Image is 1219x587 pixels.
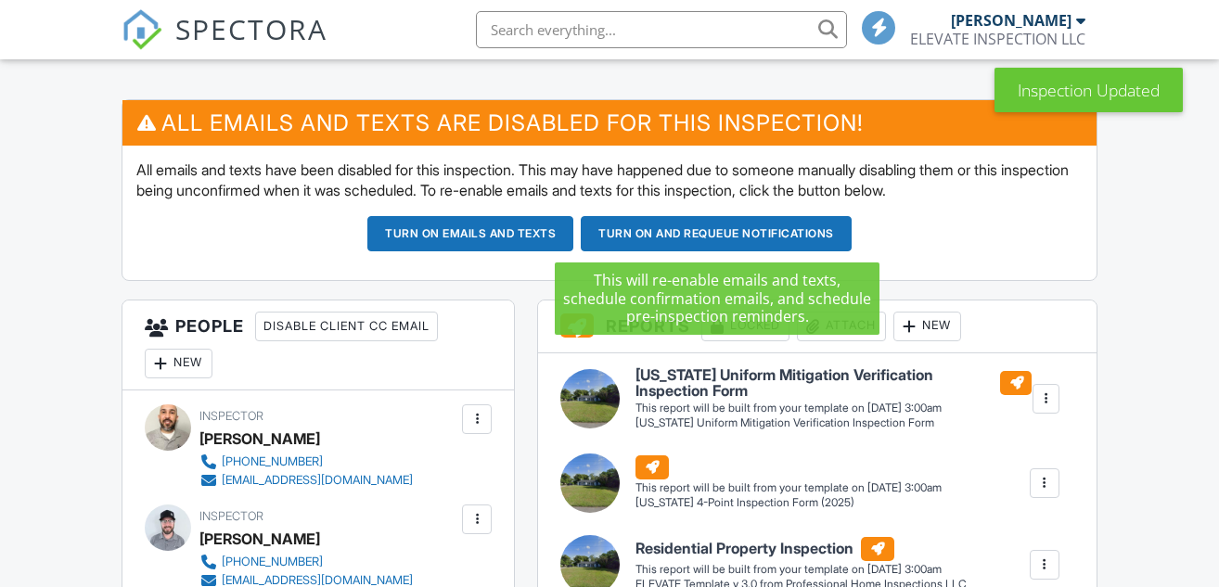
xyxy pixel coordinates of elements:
a: [EMAIL_ADDRESS][DOMAIN_NAME] [199,471,413,490]
button: Turn on emails and texts [367,216,573,251]
a: [PHONE_NUMBER] [199,453,413,471]
div: [US_STATE] Uniform Mitigation Verification Inspection Form [635,415,1032,431]
div: Inspection Updated [994,68,1183,112]
div: Locked [701,312,789,341]
div: [PERSON_NAME] [199,425,320,453]
a: SPECTORA [122,25,327,64]
div: [PHONE_NUMBER] [222,555,323,569]
button: Turn on and Requeue Notifications [581,216,852,251]
div: This report will be built from your template on [DATE] 3:00am [635,480,942,495]
div: [PERSON_NAME] [951,11,1071,30]
div: This report will be built from your template on [DATE] 3:00am [635,401,1032,415]
span: Inspector [199,509,263,523]
div: Disable Client CC Email [255,312,438,341]
h3: Reports [538,300,1096,353]
span: SPECTORA [175,9,327,48]
h3: People [122,300,514,390]
div: ELEVATE INSPECTION LLC [910,30,1085,48]
div: This report will be built from your template on [DATE] 3:00am [635,562,967,577]
span: Inspector [199,409,263,423]
div: [EMAIL_ADDRESS][DOMAIN_NAME] [222,473,413,488]
div: Attach [797,312,886,341]
p: All emails and texts have been disabled for this inspection. This may have happened due to someon... [136,160,1082,201]
a: [PHONE_NUMBER] [199,553,413,571]
h6: Residential Property Inspection [635,537,967,561]
h6: [US_STATE] Uniform Mitigation Verification Inspection Form [635,367,1032,400]
img: The Best Home Inspection Software - Spectora [122,9,162,50]
div: [PERSON_NAME] [199,525,320,553]
div: [US_STATE] 4-Point Inspection Form (2025) [635,495,942,511]
h3: All emails and texts are disabled for this inspection! [122,100,1096,146]
div: New [145,349,212,378]
div: New [893,312,961,341]
div: [PHONE_NUMBER] [222,454,323,469]
input: Search everything... [476,11,847,48]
